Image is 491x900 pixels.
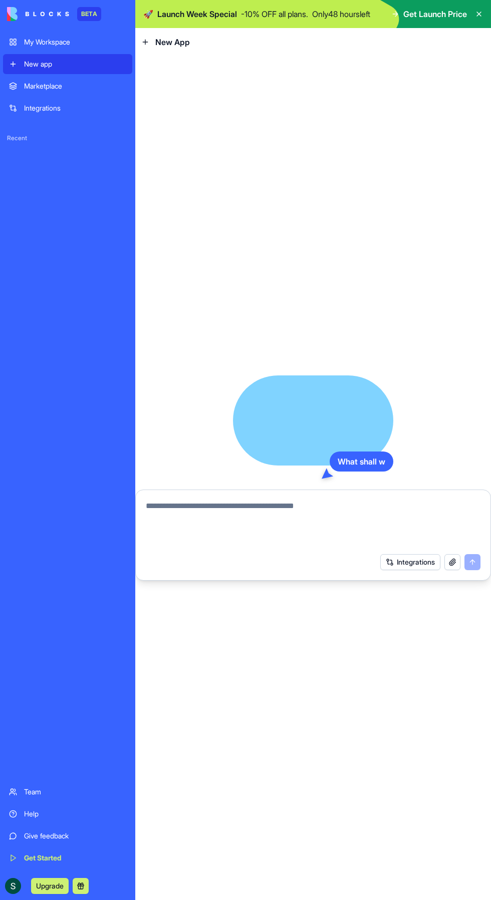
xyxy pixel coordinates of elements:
div: Integrations [24,103,126,113]
div: Get Started [24,853,126,863]
span: Launch Week Special [157,8,237,20]
div: Marketplace [24,81,126,91]
div: New app [24,59,126,69]
a: New app [3,54,132,74]
a: Integrations [3,98,132,118]
a: Get Started [3,848,132,868]
a: Give feedback [3,826,132,846]
a: BETA [7,7,101,21]
span: 🚀 [143,8,153,20]
div: Team [24,787,126,797]
a: Marketplace [3,76,132,96]
div: BETA [77,7,101,21]
div: What shall w [330,452,393,472]
button: Upgrade [31,878,69,894]
button: Integrations [380,554,440,570]
a: Team [3,782,132,802]
span: Recent [3,134,132,142]
p: Only 48 hours left [312,8,370,20]
div: Give feedback [24,831,126,841]
a: My Workspace [3,32,132,52]
a: Help [3,804,132,824]
div: Help [24,809,126,819]
span: Get Launch Price [403,8,467,20]
span: New App [155,36,190,48]
p: - 10 % OFF all plans. [241,8,308,20]
a: Upgrade [31,880,69,890]
img: logo [7,7,69,21]
img: ACg8ocKrkXFCpTReAGcDo9CqhuXvneMTC1jSp0515gS1o95jxFav0w=s96-c [5,878,21,894]
div: My Workspace [24,37,126,47]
